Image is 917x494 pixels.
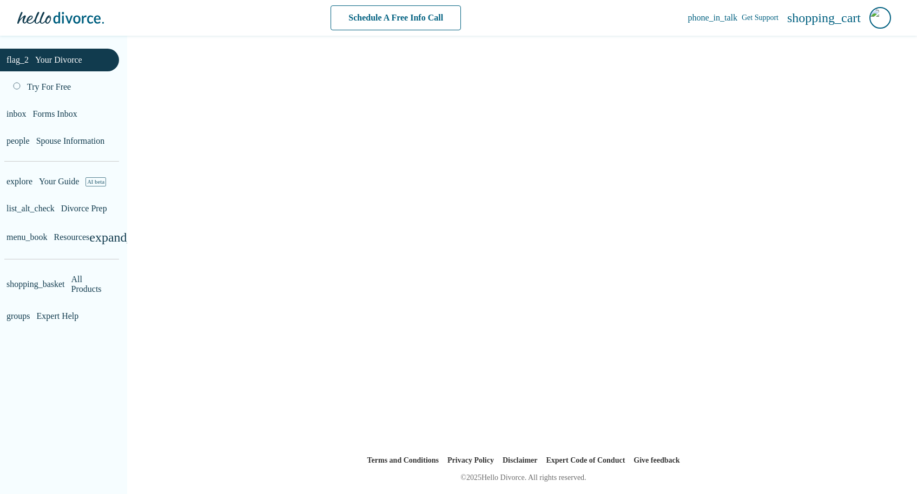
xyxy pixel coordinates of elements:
[787,11,861,24] span: shopping_cart
[639,454,690,467] li: Give feedback
[6,295,65,304] span: shopping_basket
[6,187,32,196] span: explore
[6,246,48,255] span: menu_book
[6,330,30,339] span: groups
[6,144,30,153] span: people
[456,471,592,484] div: © 2025 Hello Divorce. All rights reserved.
[682,14,732,22] span: phone_in_talk
[95,244,166,257] span: expand_more
[358,455,434,465] a: Terms and Conditions
[324,5,462,30] a: Schedule A Free Info Call
[6,244,95,256] span: Resources
[89,186,111,197] span: AI beta
[443,455,492,465] a: Privacy Policy
[736,13,779,23] span: Get Support
[32,114,81,125] span: Forms Inbox
[6,216,55,225] span: list_alt_check
[500,454,538,467] li: Disclaimer
[682,13,779,23] a: phone_in_talkGet Support
[869,7,891,29] img: william.trei.campbell@gmail.com
[547,455,631,465] a: Expert Code of Conduct
[6,57,29,65] span: flag_2
[6,115,26,124] span: inbox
